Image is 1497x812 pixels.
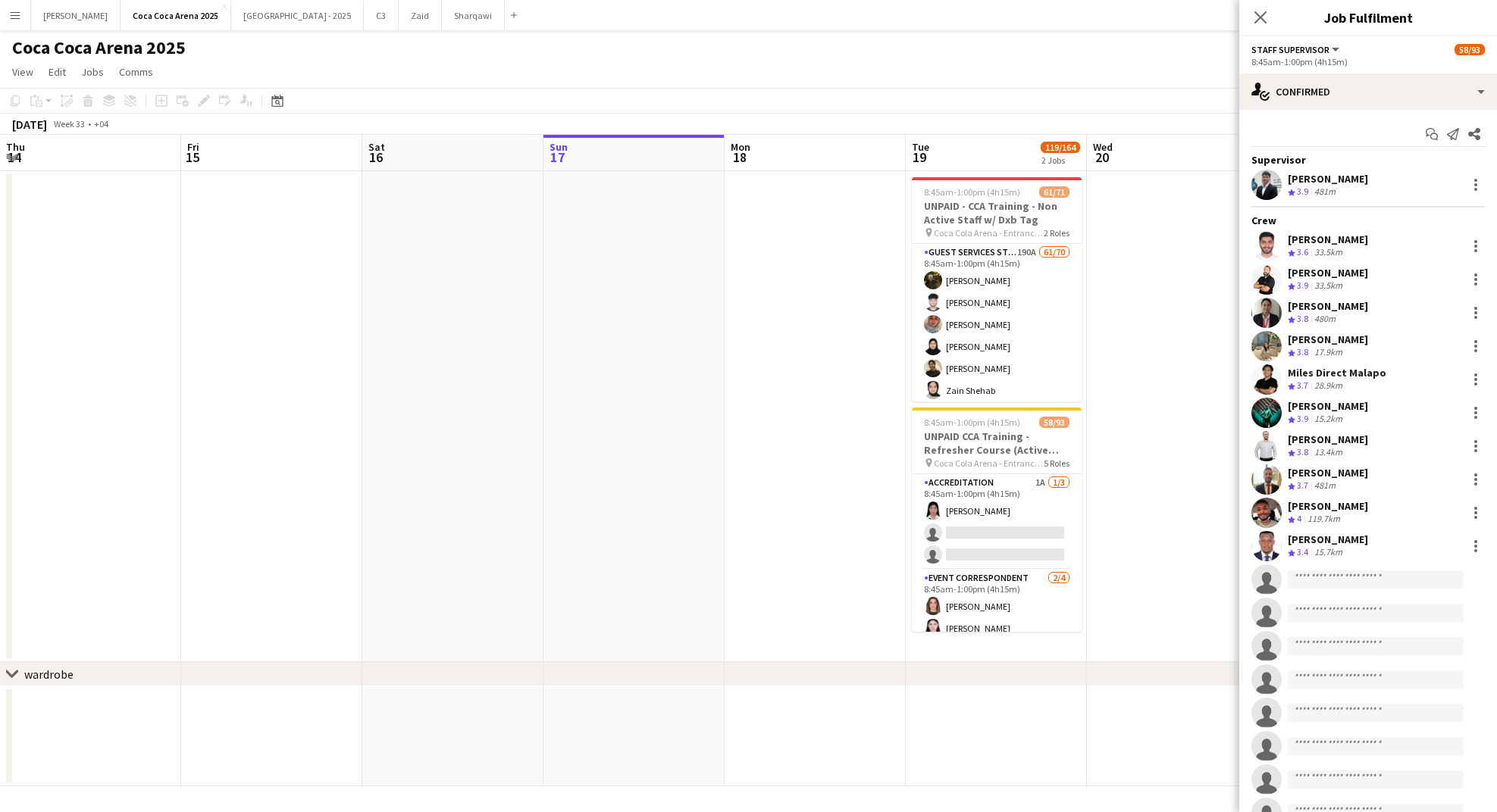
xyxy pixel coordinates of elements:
div: [PERSON_NAME] [1288,172,1368,186]
div: Supervisor [1239,153,1497,167]
span: 3.9 [1297,413,1308,424]
div: Miles Direct Malapo [1288,366,1386,379]
div: [PERSON_NAME] [1288,266,1368,280]
span: Coca Cola Arena - Entrance F [934,458,1044,469]
div: wardrobe [24,667,74,682]
span: Week 33 [50,118,88,130]
div: [PERSON_NAME] [1288,532,1368,546]
h3: UNPAID - CCA Training - Non Active Staff w/ Dxb Tag [912,199,1082,226]
span: Staff Supervisor [1251,44,1329,55]
span: 17 [547,148,568,166]
span: Jobs [81,65,104,79]
span: 3.8 [1297,346,1308,358]
div: 28.9km [1311,379,1345,392]
div: 33.5km [1311,246,1345,259]
div: 481m [1311,186,1339,198]
span: 18 [728,148,750,166]
span: Sun [550,140,568,154]
app-card-role: Event Correspondent2/48:45am-1:00pm (4h15m)[PERSON_NAME][PERSON_NAME] [912,570,1082,687]
div: [PERSON_NAME] [1288,499,1368,513]
span: 119/164 [1041,142,1080,153]
a: Comms [113,62,159,82]
span: 4 [1297,513,1301,524]
div: [PERSON_NAME] [1288,233,1368,246]
button: Staff Supervisor [1251,44,1342,55]
div: [PERSON_NAME] [1288,333,1368,346]
span: 3.9 [1297,186,1308,197]
div: 2 Jobs [1041,155,1079,166]
span: 8:45am-1:00pm (4h15m) [924,417,1020,428]
div: Confirmed [1239,73,1497,110]
div: 15.2km [1311,413,1345,426]
h1: Coca Coca Arena 2025 [12,36,186,59]
span: Edit [49,65,66,79]
span: 19 [910,148,929,166]
app-job-card: 8:45am-1:00pm (4h15m)61/71UNPAID - CCA Training - Non Active Staff w/ Dxb Tag Coca Cola Arena - E... [912,177,1082,401]
div: 13.4km [1311,446,1345,459]
div: 481m [1311,479,1339,492]
span: 2 Roles [1044,227,1070,239]
span: 3.8 [1297,313,1308,324]
span: Sat [368,140,385,154]
app-card-role: Accreditation1A1/38:45am-1:00pm (4h15m)[PERSON_NAME] [912,474,1082,570]
span: 20 [1091,148,1113,166]
span: Wed [1093,140,1113,154]
span: 58/93 [1455,44,1485,55]
div: [PERSON_NAME] [1288,433,1368,446]
span: Thu [6,140,25,154]
div: 119.7km [1304,513,1343,526]
div: [DATE] [12,117,47,132]
h3: UNPAID CCA Training - Refresher Course (Active Staff) [912,429,1082,457]
app-job-card: 8:45am-1:00pm (4h15m)58/93UNPAID CCA Training - Refresher Course (Active Staff) Coca Cola Arena -... [912,408,1082,632]
span: 5 Roles [1044,458,1070,469]
div: [PERSON_NAME] [1288,466,1368,479]
span: Fri [187,140,199,154]
div: 33.5km [1311,280,1345,292]
h3: Job Fulfilment [1239,8,1497,27]
span: 16 [366,148,385,166]
div: +04 [94,118,108,130]
button: Zaid [399,1,442,30]
span: 3.8 [1297,446,1308,458]
button: Coca Coca Arena 2025 [121,1,231,30]
div: 480m [1311,313,1339,326]
span: 3.9 [1297,280,1308,291]
span: 15 [185,148,199,166]
a: Edit [42,62,72,82]
div: 8:45am-1:00pm (4h15m) [1251,56,1485,67]
button: [GEOGRAPHIC_DATA] - 2025 [231,1,364,30]
span: Tue [912,140,929,154]
button: C3 [364,1,399,30]
button: [PERSON_NAME] [31,1,121,30]
div: Crew [1239,214,1497,227]
div: [PERSON_NAME] [1288,299,1368,313]
span: Mon [731,140,750,154]
span: View [12,65,33,79]
span: 3.4 [1297,546,1308,557]
div: 17.9km [1311,346,1345,359]
span: Comms [119,65,153,79]
span: 3.6 [1297,246,1308,258]
span: 58/93 [1039,417,1070,428]
div: [PERSON_NAME] [1288,399,1368,413]
a: Jobs [75,62,110,82]
span: 8:45am-1:00pm (4h15m) [924,186,1020,198]
a: View [6,62,39,82]
button: Sharqawi [442,1,505,30]
div: 15.7km [1311,546,1345,559]
span: 3.7 [1297,479,1308,491]
span: 3.7 [1297,379,1308,391]
span: 14 [4,148,25,166]
span: 61/71 [1039,186,1070,198]
span: Coca Cola Arena - Entrance F [934,227,1044,239]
